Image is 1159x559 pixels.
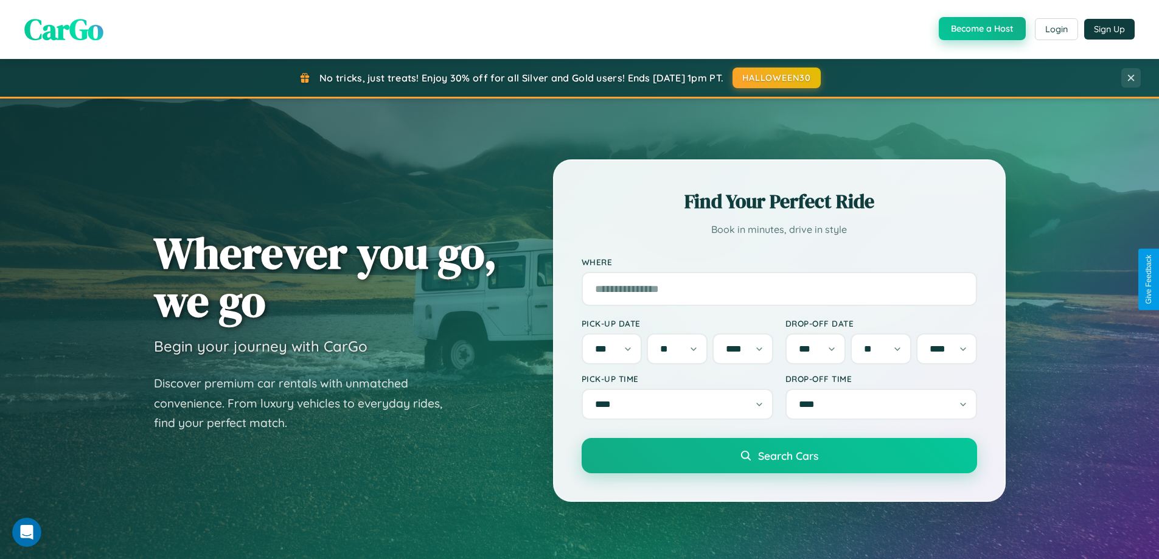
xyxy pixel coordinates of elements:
label: Pick-up Date [582,318,773,328]
label: Where [582,257,977,267]
button: Search Cars [582,438,977,473]
label: Pick-up Time [582,373,773,384]
span: Search Cars [758,449,818,462]
h2: Find Your Perfect Ride [582,188,977,215]
iframe: Intercom live chat [12,518,41,547]
div: Give Feedback [1144,255,1153,304]
button: HALLOWEEN30 [733,68,821,88]
p: Discover premium car rentals with unmatched convenience. From luxury vehicles to everyday rides, ... [154,373,458,433]
h3: Begin your journey with CarGo [154,337,367,355]
span: No tricks, just treats! Enjoy 30% off for all Silver and Gold users! Ends [DATE] 1pm PT. [319,72,723,84]
p: Book in minutes, drive in style [582,221,977,238]
span: CarGo [24,9,103,49]
button: Login [1035,18,1078,40]
button: Sign Up [1084,19,1135,40]
h1: Wherever you go, we go [154,229,497,325]
label: Drop-off Date [785,318,977,328]
label: Drop-off Time [785,373,977,384]
button: Become a Host [939,17,1026,40]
